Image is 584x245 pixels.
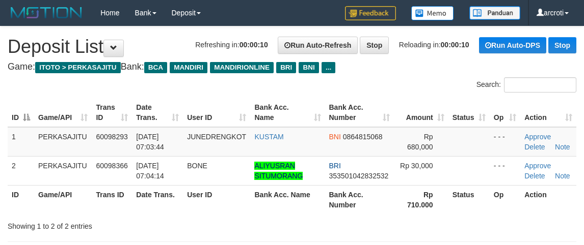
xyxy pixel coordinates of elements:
[210,62,274,73] span: MANDIRIONLINE
[524,133,551,141] a: Approve
[548,37,576,53] a: Stop
[278,37,358,54] a: Run Auto-Refresh
[345,6,396,20] img: Feedback.jpg
[34,98,92,127] th: Game/API: activate to sort column ascending
[329,172,389,180] span: Copy 353501042832532 to clipboard
[92,98,132,127] th: Trans ID: activate to sort column ascending
[504,77,576,93] input: Search:
[322,62,335,73] span: ...
[8,127,34,157] td: 1
[520,98,576,127] th: Action: activate to sort column ascending
[187,133,246,141] span: JUNEDRENGKOT
[183,98,250,127] th: User ID: activate to sort column ascending
[524,162,551,170] a: Approve
[34,185,92,214] th: Game/API
[448,185,490,214] th: Status
[170,62,207,73] span: MANDIRI
[254,133,283,141] a: KUSTAM
[96,162,127,170] span: 60098366
[524,143,545,151] a: Delete
[8,62,576,72] h4: Game: Bank:
[360,37,389,54] a: Stop
[399,41,469,49] span: Reloading in:
[136,162,164,180] span: [DATE] 07:04:14
[8,37,576,57] h1: Deposit List
[132,185,183,214] th: Date Trans.
[8,185,34,214] th: ID
[394,185,448,214] th: Rp 710.000
[187,162,207,170] span: BONE
[299,62,318,73] span: BNI
[35,62,121,73] span: ITOTO > PERKASAJITU
[490,156,520,185] td: - - -
[476,77,576,93] label: Search:
[490,98,520,127] th: Op: activate to sort column ascending
[520,185,576,214] th: Action
[329,133,341,141] span: BNI
[136,133,164,151] span: [DATE] 07:03:44
[524,172,545,180] a: Delete
[479,37,546,53] a: Run Auto-DPS
[400,162,433,170] span: Rp 30,000
[240,41,268,49] strong: 00:00:10
[441,41,469,49] strong: 00:00:10
[132,98,183,127] th: Date Trans.: activate to sort column ascending
[144,62,167,73] span: BCA
[8,5,85,20] img: MOTION_logo.png
[325,185,394,214] th: Bank Acc. Number
[254,162,303,180] a: ALIYUSRAN SITUMORANG
[8,217,236,231] div: Showing 1 to 2 of 2 entries
[8,98,34,127] th: ID: activate to sort column descending
[276,62,296,73] span: BRI
[96,133,127,141] span: 60098293
[448,98,490,127] th: Status: activate to sort column ascending
[490,185,520,214] th: Op
[555,143,570,151] a: Note
[411,6,454,20] img: Button%20Memo.svg
[34,156,92,185] td: PERKASAJITU
[325,98,394,127] th: Bank Acc. Number: activate to sort column ascending
[394,98,448,127] th: Amount: activate to sort column ascending
[250,98,325,127] th: Bank Acc. Name: activate to sort column ascending
[469,6,520,20] img: panduan.png
[195,41,268,49] span: Refreshing in:
[329,162,341,170] span: BRI
[92,185,132,214] th: Trans ID
[34,127,92,157] td: PERKASAJITU
[8,156,34,185] td: 2
[555,172,570,180] a: Note
[250,185,325,214] th: Bank Acc. Name
[343,133,383,141] span: Copy 0864815068 to clipboard
[183,185,250,214] th: User ID
[407,133,433,151] span: Rp 680,000
[490,127,520,157] td: - - -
